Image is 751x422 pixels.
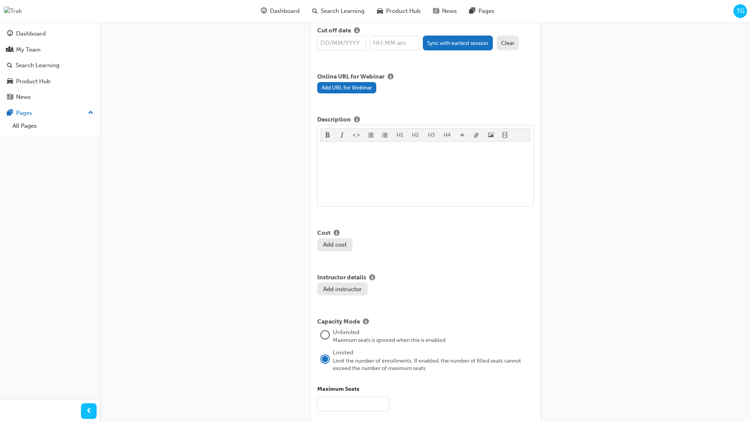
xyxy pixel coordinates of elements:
span: Capacity Mode [317,317,360,327]
span: Online URL for Webinar [317,72,384,82]
span: car-icon [377,6,383,16]
span: image-icon [488,132,494,139]
span: TG [737,7,744,16]
a: search-iconSearch Learning [306,3,371,19]
div: News [16,93,31,102]
span: link-icon [474,132,479,139]
button: Show info [351,115,363,125]
span: format_italic-icon [340,132,345,139]
button: Add cost [317,238,352,251]
span: format_ul-icon [368,132,374,139]
span: info-icon [334,230,340,237]
button: Sync with earliest session [423,36,493,50]
span: info-icon [388,74,393,81]
button: Add instructor [317,283,368,295]
span: news-icon [433,6,439,16]
a: car-iconProduct Hub [371,3,427,19]
button: Clear [497,36,519,50]
span: search-icon [312,6,318,16]
a: pages-iconPages [463,3,501,19]
button: Pages [3,106,97,120]
button: Show info [351,26,363,36]
div: Unlimited [333,328,534,337]
button: link-icon [469,129,484,141]
button: H3 [424,129,440,141]
span: Cost [317,229,331,238]
a: All Pages [9,120,97,132]
span: guage-icon [261,6,267,16]
span: news-icon [7,94,13,101]
span: video-icon [502,132,508,139]
button: image-icon [484,129,498,141]
span: divider-icon [460,132,465,139]
span: Description [317,115,351,125]
button: Show info [366,273,378,283]
button: format_bold-icon [321,129,335,141]
button: Show info [360,317,372,327]
input: HH:MM am [370,36,419,50]
div: Dashboard [16,29,46,38]
span: info-icon [369,275,375,282]
button: Show info [331,229,343,238]
a: news-iconNews [427,3,463,19]
span: guage-icon [7,30,13,38]
a: Dashboard [3,27,97,41]
a: My Team [3,43,97,57]
div: Pages [16,109,32,118]
button: divider-icon [455,129,470,141]
span: info-icon [354,117,360,124]
span: search-icon [7,62,13,69]
div: Product Hub [16,77,50,86]
span: format_monospace-icon [354,132,359,139]
a: Product Hub [3,74,97,89]
button: video-icon [498,129,512,141]
button: TG [733,4,747,18]
span: Pages [478,7,494,16]
button: format_ul-icon [364,129,378,141]
span: Cut off date [317,26,351,36]
a: Search Learning [3,58,97,73]
span: info-icon [363,319,369,326]
button: format_italic-icon [335,129,350,141]
a: guage-iconDashboard [255,3,306,19]
button: H1 [392,129,408,141]
span: Search Learning [321,7,365,16]
span: format_ol-icon [382,132,388,139]
div: Maximum seats is ignored when this is enabled [333,336,534,344]
button: format_ol-icon [378,129,392,141]
span: Instructor details [317,273,366,283]
span: car-icon [7,78,13,85]
button: format_monospace-icon [349,129,364,141]
span: News [442,7,457,16]
button: H4 [439,129,455,141]
span: up-icon [88,108,93,118]
button: Show info [384,72,397,82]
span: prev-icon [86,406,92,416]
button: H2 [408,129,424,141]
span: people-icon [7,46,13,54]
span: pages-icon [7,110,13,117]
button: Add URL for Webinar [317,82,377,93]
span: info-icon [354,28,360,35]
span: pages-icon [469,6,475,16]
div: My Team [16,45,41,54]
p: Maximum Seats [317,385,534,394]
div: Limited [333,348,534,357]
div: Limit the number of enrollments. If enabled, the number of filled seats cannot exceed the number ... [333,357,534,372]
span: Product Hub [386,7,420,16]
img: Trak [4,7,22,16]
div: Search Learning [16,61,59,70]
a: News [3,90,97,104]
button: DashboardMy TeamSearch LearningProduct HubNews [3,25,97,106]
span: format_bold-icon [325,132,331,139]
span: Dashboard [270,7,300,16]
input: DD/MM/YYYY [317,36,366,50]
